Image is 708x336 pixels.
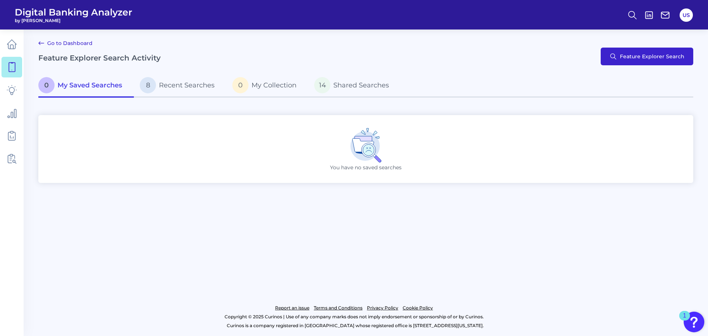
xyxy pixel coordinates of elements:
a: Cookie Policy [403,304,433,312]
span: by [PERSON_NAME] [15,18,132,23]
a: 0My Collection [226,74,308,98]
span: Digital Banking Analyzer [15,7,132,18]
button: Open Resource Center, 1 new notification [684,312,704,332]
div: You have no saved searches [38,115,693,183]
a: 14Shared Searches [308,74,401,98]
span: Recent Searches [159,81,215,89]
button: US [680,8,693,22]
a: 8Recent Searches [134,74,226,98]
p: Curinos is a company registered in [GEOGRAPHIC_DATA] whose registered office is [STREET_ADDRESS][... [38,321,672,330]
span: 0 [232,77,249,93]
span: 0 [38,77,55,93]
button: Feature Explorer Search [601,48,693,65]
h2: Feature Explorer Search Activity [38,53,161,62]
div: 1 [683,316,686,325]
a: Privacy Policy [367,304,398,312]
span: 14 [314,77,330,93]
span: Feature Explorer Search [620,53,684,59]
a: Go to Dashboard [38,39,93,48]
span: My Collection [251,81,296,89]
a: 0My Saved Searches [38,74,134,98]
a: Report an issue [275,304,309,312]
span: My Saved Searches [58,81,122,89]
p: Copyright © 2025 Curinos | Use of any company marks does not imply endorsement or sponsorship of ... [36,312,672,321]
a: Terms and Conditions [314,304,362,312]
span: 8 [140,77,156,93]
span: Shared Searches [333,81,389,89]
